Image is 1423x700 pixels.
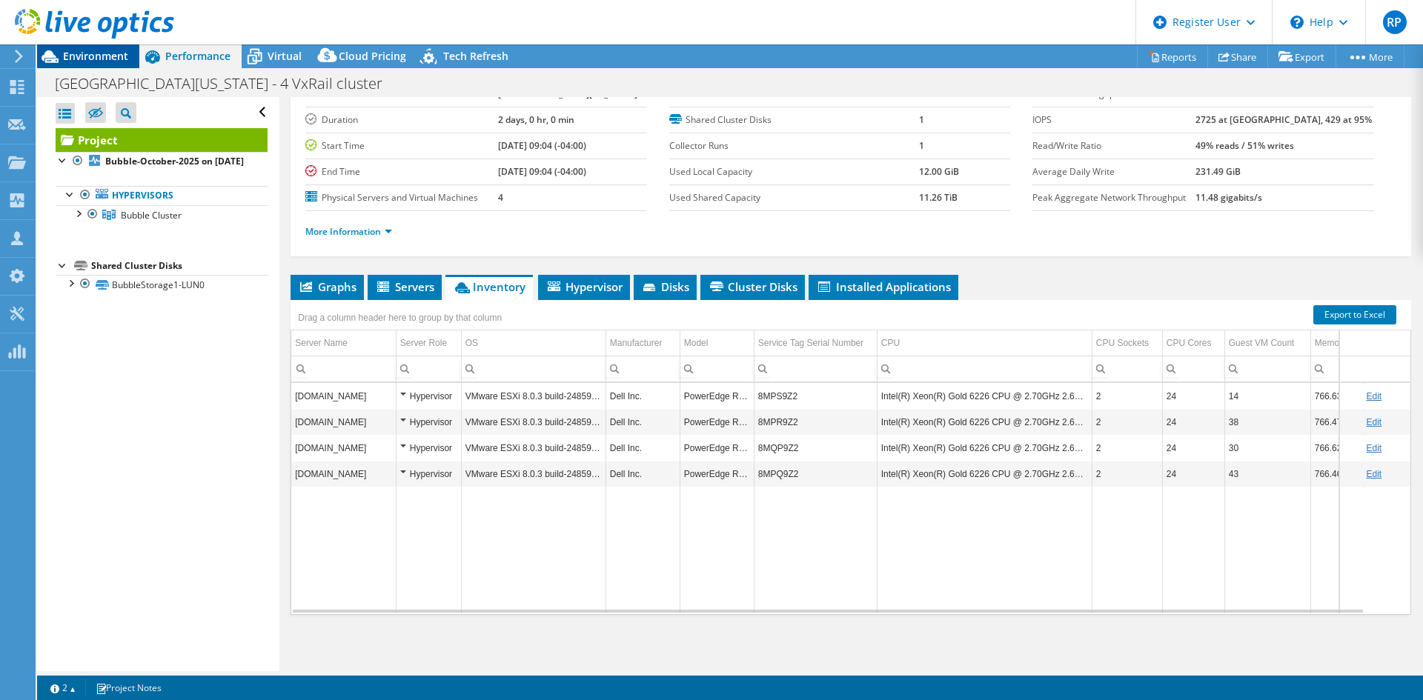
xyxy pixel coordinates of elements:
[754,435,877,461] td: Column Service Tag Serial Number, Value 8MQP9Z2
[1366,417,1381,427] a: Edit
[291,356,396,381] td: Column Server Name, Filter cell
[465,334,478,352] div: OS
[684,334,709,352] div: Model
[919,87,924,100] b: 4
[1195,87,1243,100] b: 88.80 MB/s
[680,330,754,356] td: Model Column
[1167,334,1212,352] div: CPU Cores
[754,330,877,356] td: Service Tag Serial Number Column
[877,383,1092,409] td: Column CPU, Value Intel(R) Xeon(R) Gold 6226 CPU @ 2.70GHz 2.69 GHz
[877,330,1092,356] td: CPU Column
[1336,45,1404,68] a: More
[1224,330,1310,356] td: Guest VM Count Column
[1032,164,1195,179] label: Average Daily Write
[877,356,1092,381] td: Column CPU, Filter cell
[85,679,172,697] a: Project Notes
[165,49,230,63] span: Performance
[1224,356,1310,381] td: Column Guest VM Count, Filter cell
[1290,16,1304,29] svg: \n
[56,186,268,205] a: Hypervisors
[669,113,919,127] label: Shared Cluster Disks
[461,330,606,356] td: OS Column
[545,279,623,294] span: Hypervisor
[91,257,268,275] div: Shared Cluster Disks
[1195,113,1372,126] b: 2725 at [GEOGRAPHIC_DATA], 429 at 95%
[63,49,128,63] span: Environment
[498,191,503,204] b: 4
[291,435,396,461] td: Column Server Name, Value bubble04.unfcsd.unf.edu
[680,409,754,435] td: Column Model, Value PowerEdge R640
[1229,334,1295,352] div: Guest VM Count
[919,165,959,178] b: 12.00 GiB
[606,383,680,409] td: Column Manufacturer, Value Dell Inc.
[708,279,797,294] span: Cluster Disks
[1162,330,1224,356] td: CPU Cores Column
[291,300,1411,615] div: Data grid
[291,461,396,487] td: Column Server Name, Value bubble03.unfcsd.unf.edu
[1032,139,1195,153] label: Read/Write Ratio
[461,409,606,435] td: Column OS, Value VMware ESXi 8.0.3 build-24859861
[680,383,754,409] td: Column Model, Value PowerEdge R640
[396,409,461,435] td: Column Server Role, Value Hypervisor
[881,334,900,352] div: CPU
[877,435,1092,461] td: Column CPU, Value Intel(R) Xeon(R) Gold 6226 CPU @ 2.70GHz 2.69 GHz
[1224,435,1310,461] td: Column Guest VM Count, Value 30
[56,128,268,152] a: Project
[105,155,244,167] b: Bubble-October-2025 on [DATE]
[877,409,1092,435] td: Column CPU, Value Intel(R) Xeon(R) Gold 6226 CPU @ 2.70GHz 2.69 GHz
[1310,461,1364,487] td: Column Memory, Value 766.46 GiB
[461,356,606,381] td: Column OS, Filter cell
[1092,356,1162,381] td: Column CPU Sockets, Filter cell
[1195,191,1262,204] b: 11.48 gigabits/s
[1310,435,1364,461] td: Column Memory, Value 766.62 GiB
[56,205,268,224] a: Bubble Cluster
[680,356,754,381] td: Column Model, Filter cell
[396,330,461,356] td: Server Role Column
[1310,383,1364,409] td: Column Memory, Value 766.63 GiB
[641,279,689,294] span: Disks
[1032,113,1195,127] label: IOPS
[400,465,457,483] div: Hypervisor
[669,190,919,205] label: Used Shared Capacity
[498,87,637,100] b: [GEOGRAPHIC_DATA][US_STATE]
[1224,409,1310,435] td: Column Guest VM Count, Value 38
[453,279,525,294] span: Inventory
[606,356,680,381] td: Column Manufacturer, Filter cell
[400,387,457,405] div: Hypervisor
[680,435,754,461] td: Column Model, Value PowerEdge R640
[339,49,406,63] span: Cloud Pricing
[877,461,1092,487] td: Column CPU, Value Intel(R) Xeon(R) Gold 6226 CPU @ 2.70GHz 2.69 GHz
[1092,461,1162,487] td: Column CPU Sockets, Value 2
[400,413,457,431] div: Hypervisor
[754,409,877,435] td: Column Service Tag Serial Number, Value 8MPR9Z2
[305,164,498,179] label: End Time
[291,330,396,356] td: Server Name Column
[606,435,680,461] td: Column Manufacturer, Value Dell Inc.
[816,279,951,294] span: Installed Applications
[1092,409,1162,435] td: Column CPU Sockets, Value 2
[461,383,606,409] td: Column OS, Value VMware ESXi 8.0.3 build-24859861
[396,356,461,381] td: Column Server Role, Filter cell
[56,152,268,171] a: Bubble-October-2025 on [DATE]
[305,190,498,205] label: Physical Servers and Virtual Machines
[298,279,356,294] span: Graphs
[1383,10,1407,34] span: RP
[1195,139,1294,152] b: 49% reads / 51% writes
[1096,334,1149,352] div: CPU Sockets
[669,139,919,153] label: Collector Runs
[606,409,680,435] td: Column Manufacturer, Value Dell Inc.
[1267,45,1336,68] a: Export
[919,191,958,204] b: 11.26 TiB
[606,461,680,487] td: Column Manufacturer, Value Dell Inc.
[1137,45,1208,68] a: Reports
[1162,383,1224,409] td: Column CPU Cores, Value 24
[1207,45,1268,68] a: Share
[268,49,302,63] span: Virtual
[396,383,461,409] td: Column Server Role, Value Hypervisor
[1310,356,1364,381] td: Column Memory, Filter cell
[295,334,348,352] div: Server Name
[40,679,86,697] a: 2
[1032,190,1195,205] label: Peak Aggregate Network Throughput
[919,113,924,126] b: 1
[680,461,754,487] td: Column Model, Value PowerEdge R640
